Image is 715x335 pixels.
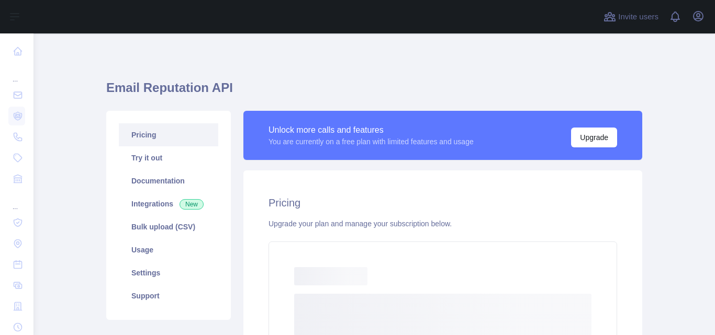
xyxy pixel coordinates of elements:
[106,79,642,105] h1: Email Reputation API
[269,136,474,147] div: You are currently on a free plan with limited features and usage
[119,169,218,192] a: Documentation
[119,192,218,215] a: Integrations New
[269,218,617,229] div: Upgrade your plan and manage your subscription below.
[8,63,25,84] div: ...
[601,8,661,25] button: Invite users
[8,190,25,211] div: ...
[119,123,218,146] a: Pricing
[269,195,617,210] h2: Pricing
[269,124,474,136] div: Unlock more calls and features
[180,199,204,210] span: New
[119,284,218,307] a: Support
[119,238,218,261] a: Usage
[618,11,658,23] span: Invite users
[119,261,218,284] a: Settings
[571,128,617,147] button: Upgrade
[119,146,218,169] a: Try it out
[119,215,218,238] a: Bulk upload (CSV)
